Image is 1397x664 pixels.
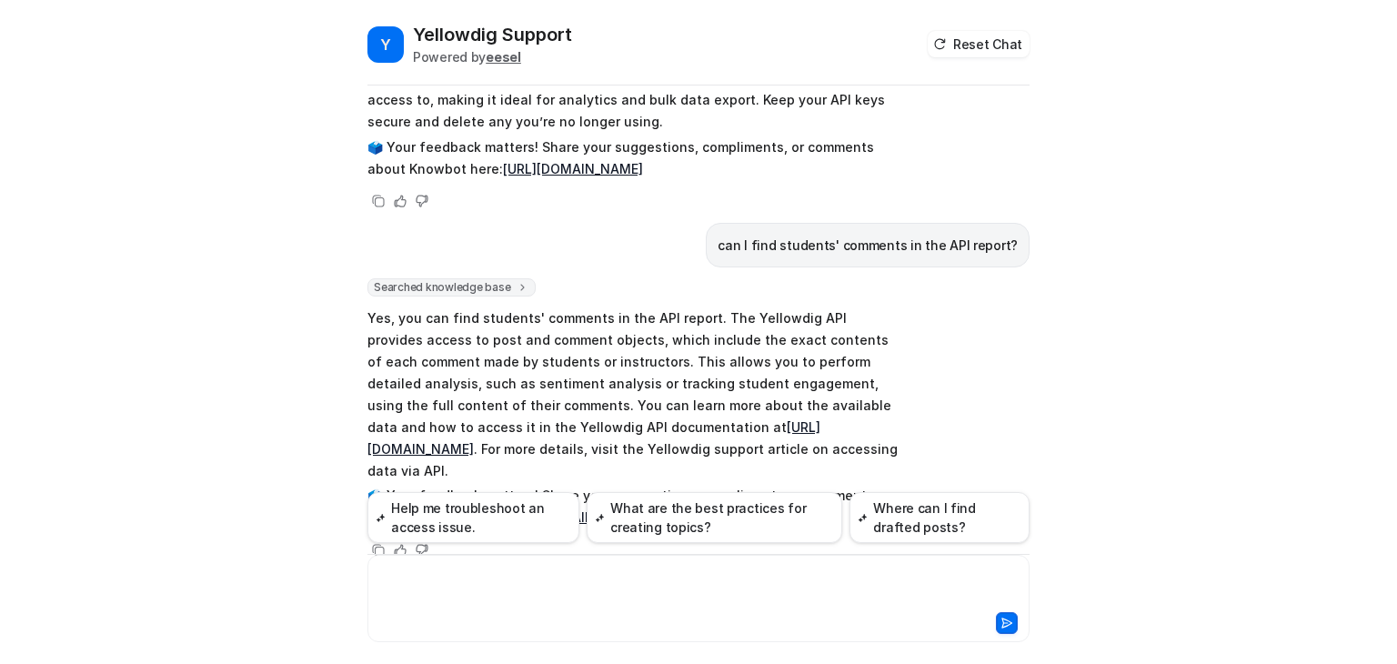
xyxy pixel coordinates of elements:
[367,492,579,543] button: Help me troubleshoot an access issue.
[928,31,1030,57] button: Reset Chat
[849,492,1030,543] button: Where can I find drafted posts?
[367,136,900,180] p: 🗳️ Your feedback matters! Share your suggestions, compliments, or comments about Knowbot here:
[367,307,900,482] p: Yes, you can find students' comments in the API report. The Yellowdig API provides access to post...
[367,278,536,297] span: Searched knowledge base
[503,161,643,176] a: [URL][DOMAIN_NAME]
[367,67,900,133] p: The API allows you to download fine-grained data for Communities you have access to, making it id...
[413,22,572,47] h2: Yellowdig Support
[486,49,521,65] b: eesel
[367,419,820,457] a: [URL][DOMAIN_NAME]
[367,485,900,528] p: 🗳️ Your feedback matters! Share your suggestions, compliments, or comments about Knowbot here:
[413,47,572,66] div: Powered by
[718,235,1018,257] p: can I find students' comments in the API report?
[367,26,404,63] span: Y
[587,492,842,543] button: What are the best practices for creating topics?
